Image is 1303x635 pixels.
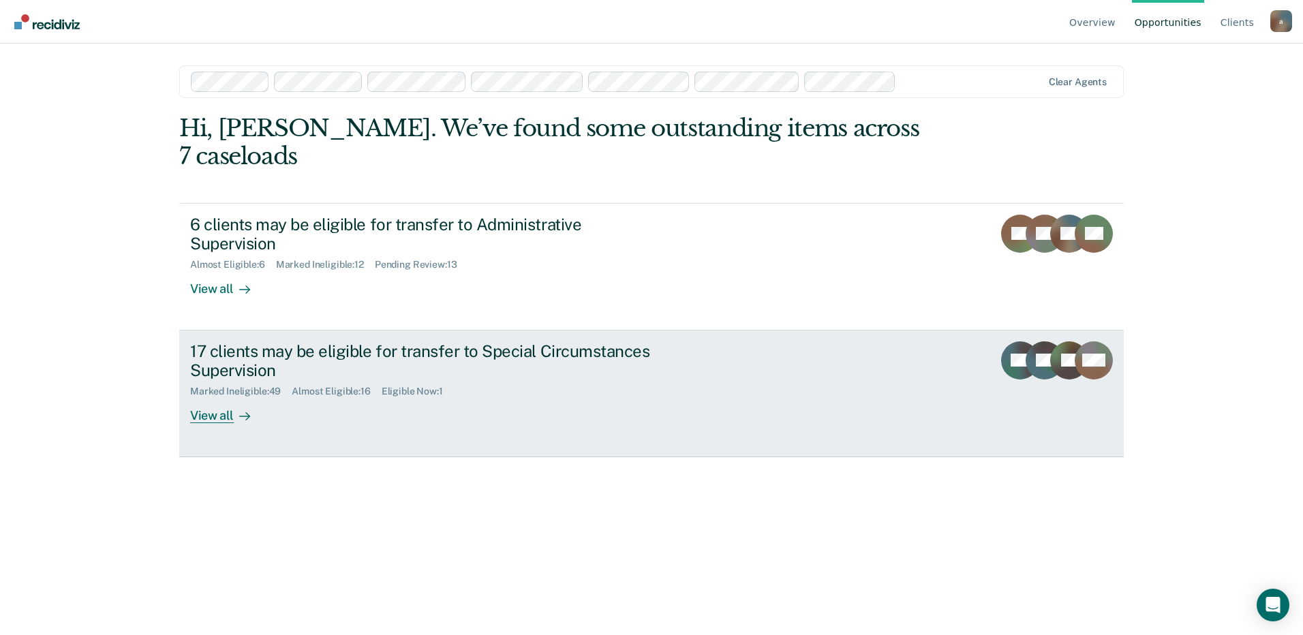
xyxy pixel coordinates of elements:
[190,397,266,424] div: View all
[276,259,375,270] div: Marked Ineligible : 12
[190,341,669,381] div: 17 clients may be eligible for transfer to Special Circumstances Supervision
[179,203,1124,330] a: 6 clients may be eligible for transfer to Administrative SupervisionAlmost Eligible:6Marked Ineli...
[190,386,292,397] div: Marked Ineligible : 49
[179,114,935,170] div: Hi, [PERSON_NAME]. We’ve found some outstanding items across 7 caseloads
[1270,10,1292,32] button: Profile dropdown button
[1257,589,1289,621] div: Open Intercom Messenger
[179,330,1124,457] a: 17 clients may be eligible for transfer to Special Circumstances SupervisionMarked Ineligible:49A...
[190,215,669,254] div: 6 clients may be eligible for transfer to Administrative Supervision
[190,259,276,270] div: Almost Eligible : 6
[292,386,382,397] div: Almost Eligible : 16
[375,259,468,270] div: Pending Review : 13
[1270,10,1292,32] div: a
[14,14,80,29] img: Recidiviz
[382,386,454,397] div: Eligible Now : 1
[190,270,266,297] div: View all
[1049,76,1107,88] div: Clear agents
